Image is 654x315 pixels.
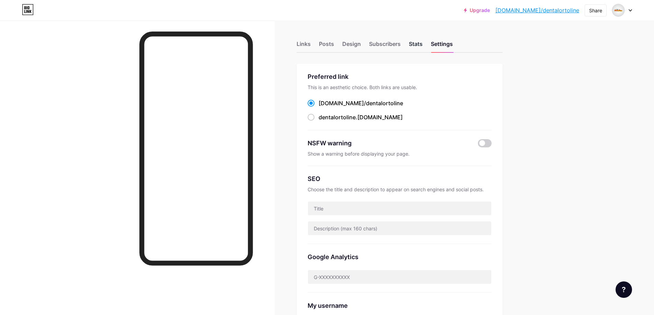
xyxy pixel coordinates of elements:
[342,40,361,52] div: Design
[308,221,491,235] input: Description (max 160 chars)
[612,4,625,17] img: dentalortoline
[319,113,403,121] div: .[DOMAIN_NAME]
[366,100,403,107] span: dentalortoline
[319,40,334,52] div: Posts
[308,252,492,262] div: Google Analytics
[308,270,491,284] input: G-XXXXXXXXXX
[308,301,492,310] div: My username
[431,40,453,52] div: Settings
[308,202,491,215] input: Title
[308,186,492,193] div: Choose the title and description to appear on search engines and social posts.
[369,40,401,52] div: Subscribers
[308,84,492,91] div: This is an aesthetic choice. Both links are usable.
[297,40,311,52] div: Links
[308,150,492,157] div: Show a warning before displaying your page.
[319,114,356,121] span: dentalortoline
[464,8,490,13] a: Upgrade
[589,7,602,14] div: Share
[308,174,492,183] div: SEO
[495,6,579,14] a: [DOMAIN_NAME]/dentalortoline
[308,72,492,81] div: Preferred link
[319,99,403,107] div: [DOMAIN_NAME]/
[308,138,468,148] div: NSFW warning
[409,40,423,52] div: Stats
